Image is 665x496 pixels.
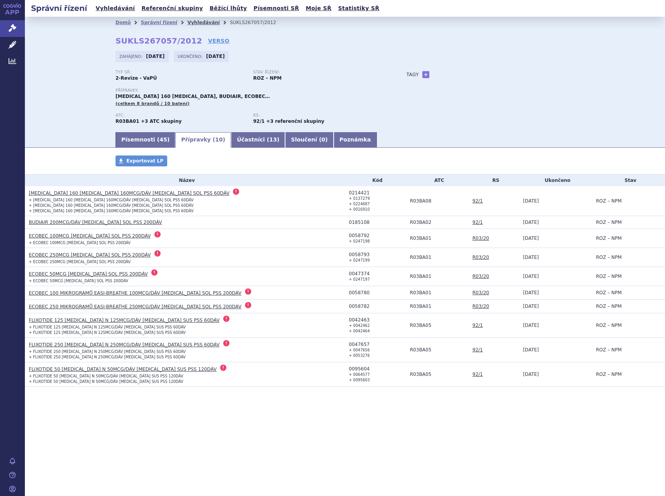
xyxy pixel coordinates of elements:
small: + 0042464 [349,329,370,333]
a: Sloučení (0) [285,132,333,148]
div: 0047657 [349,342,406,347]
div: 0058782 [349,304,406,309]
a: + [422,71,429,78]
th: Ukončeno [519,175,592,186]
p: ATC: [115,113,245,118]
li: SUKLS267057/2012 [230,17,286,28]
span: Registrace tohoto přípravku byla zrušena. [220,365,226,371]
a: 92/1 [472,372,483,377]
td: BEKLOMETASON [406,248,469,267]
td: BEKLOMETASON [406,300,469,313]
div: 0042463 [349,317,406,323]
span: [DATE] [523,372,539,377]
a: Poznámka [334,132,377,148]
span: Registrace tohoto přípravku byla zrušena. [223,340,229,346]
strong: [DATE] [206,54,225,59]
a: R03/20 [472,304,489,309]
th: ATC [406,175,469,186]
span: Registrace tohoto přípravku byla zrušena. [245,288,251,295]
small: + 0053276 [349,353,370,358]
div: 0058793 [349,252,406,257]
a: VERSO [208,37,229,45]
th: Kód [345,175,406,186]
td: ROZ – NPM [592,362,665,387]
strong: BEKLOMETASON [115,119,139,124]
strong: [DATE] [146,54,165,59]
a: Přípravky (10) [175,132,231,148]
span: [DATE] [523,255,539,260]
span: Exportovat LP [126,158,163,164]
span: Zahájeno: [119,53,144,59]
span: [DATE] [523,290,539,295]
a: 92/1 [472,347,483,353]
td: ROZ – NPM [592,313,665,338]
div: 0214421 [349,190,406,196]
a: ECOBEC 250 MIKROGRAMŮ EASI-BREATHE 250MCG/DÁV [MEDICAL_DATA] SOL PSS 200DÁV [29,304,241,309]
span: [DATE] [523,304,539,309]
span: Registrace tohoto přípravku byla zrušena. [154,231,161,238]
p: Přípravky: [115,88,391,93]
td: CIKLESONID [406,186,469,216]
a: Účastníci (13) [231,132,285,148]
td: ROZ – NPM [592,286,665,300]
span: Ukončeno: [178,53,204,59]
a: ECOBEC 100 MIKROGRAMŮ EASI-BREATHE 100MCG/DÁV [MEDICAL_DATA] SOL PSS 200DÁV [29,290,241,296]
a: Písemnosti (45) [115,132,175,148]
a: ECOBEC 100MCG [MEDICAL_DATA] SOL PSS 200DÁV [29,233,151,239]
div: 0047374 [349,271,406,276]
td: ROZ – NPM [592,267,665,286]
td: ROZ – NPM [592,338,665,362]
span: [DATE] [523,347,539,353]
small: + 0247199 [349,258,370,262]
small: + [MEDICAL_DATA] 160 [MEDICAL_DATA] 160MCG/DÁV [MEDICAL_DATA] SOL PSS 60DÁV [29,203,194,208]
td: ROZ – NPM [592,300,665,313]
span: 13 [269,136,276,143]
a: Písemnosti SŘ [251,3,301,14]
a: Exportovat LP [115,155,167,166]
div: 0185108 [349,220,406,225]
span: Registrace tohoto přípravku byla zrušena. [223,316,229,322]
td: FLUTIKASON [406,313,469,338]
div: 0058792 [349,233,406,238]
td: ROZ – NPM [592,186,665,216]
span: Registrace tohoto přípravku byla zrušena. [154,250,161,257]
small: + 0064577 [349,372,370,377]
a: FLIXOTIDE 125 [MEDICAL_DATA] N 125MCG/DÁV [MEDICAL_DATA] SUS PSS 60DÁV [29,318,220,323]
td: BEKLOMETASON [406,286,469,300]
a: FLIXOTIDE 50 [MEDICAL_DATA] N 50MCG/DÁV [MEDICAL_DATA] SUS PSS 120DÁV [29,367,217,372]
span: Registrace tohoto přípravku byla zrušena. [245,302,251,308]
span: [DATE] [523,220,539,225]
a: BUDIAIR 200MCG/DÁV [MEDICAL_DATA] SOL PSS 200DÁV [29,220,162,225]
small: + FLIXOTIDE 125 [MEDICAL_DATA] N 125MCG/DÁV [MEDICAL_DATA] SUS PSS 60DÁV [29,325,185,329]
span: [DATE] [523,323,539,328]
div: 0095604 [349,366,406,372]
small: + 0247198 [349,239,370,243]
a: 92/1 [472,198,483,204]
td: BUDESONID [406,216,469,229]
td: ROZ – NPM [592,248,665,267]
small: + 0224687 [349,202,370,206]
a: Statistiky SŘ [336,3,381,14]
td: FLUTIKASON [406,362,469,387]
a: R03/20 [472,255,489,260]
a: 92/1 [472,323,483,328]
th: RS [469,175,519,186]
span: 0 [322,136,325,143]
td: BEKLOMETASON [406,229,469,248]
span: 45 [159,136,167,143]
a: Vyhledávání [93,3,137,14]
a: Moje SŘ [303,3,334,14]
span: [DATE] [523,198,539,204]
strong: preventivní antiastmatika, kortikosteroidy - ve formě aerosolu, suspense a roztoku, inhal. aplikace [253,119,264,124]
p: RS: [253,113,383,118]
td: FLUTIKASON [406,338,469,362]
p: Typ SŘ: [115,70,245,75]
strong: ROZ – NPM [253,75,282,81]
span: [DATE] [523,236,539,241]
strong: SUKLS267057/2012 [115,36,202,45]
th: Stav [592,175,665,186]
a: R03/20 [472,236,489,241]
small: + 0042462 [349,323,370,328]
a: R03/20 [472,274,489,279]
small: + 0016910 [349,207,370,211]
